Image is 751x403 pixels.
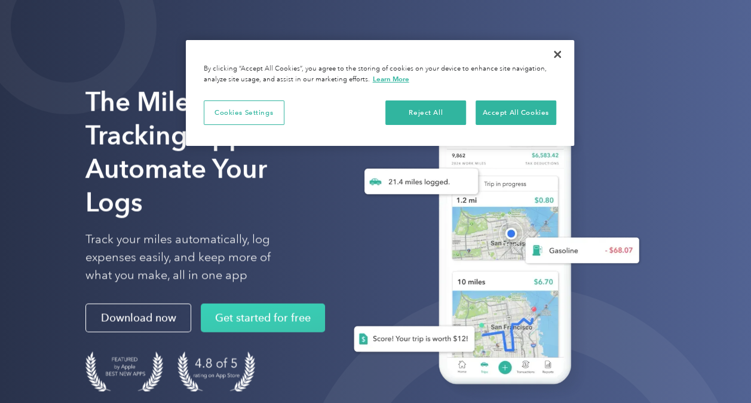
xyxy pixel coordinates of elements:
img: Badge for Featured by Apple Best New Apps [85,352,163,392]
div: Cookie banner [186,40,574,146]
p: Track your miles automatically, log expenses easily, and keep more of what you make, all in one app [85,231,299,285]
img: 4.9 out of 5 stars on the app store [177,352,255,392]
a: More information about your privacy, opens in a new tab [373,75,409,83]
button: Reject All [385,100,466,126]
img: Everlance, mileage tracker app, expense tracking app [335,104,649,402]
button: Cookies Settings [204,100,284,126]
a: Get started for free [201,304,325,332]
button: Close [544,41,571,68]
strong: The Mileage Tracking App to Automate Your Logs [85,86,277,218]
div: By clicking “Accept All Cookies”, you agree to the storing of cookies on your device to enhance s... [204,64,556,85]
a: Download now [85,304,191,332]
button: Accept All Cookies [476,100,556,126]
div: Privacy [186,40,574,146]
